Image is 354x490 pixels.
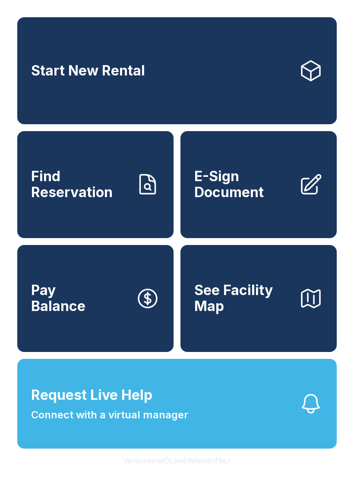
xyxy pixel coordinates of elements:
span: Find Reservation [31,169,129,200]
a: E-Sign Document [180,131,337,238]
span: Start New Rental [31,63,145,79]
button: VersionkrrefDLawElMlwz8nfSsJ [117,449,237,473]
a: Find Reservation [17,131,174,238]
a: Start New Rental [17,17,337,124]
button: See Facility Map [180,245,337,352]
span: E-Sign Document [194,169,292,200]
span: See Facility Map [194,283,292,314]
span: Connect with a virtual manager [31,407,188,423]
button: Request Live HelpConnect with a virtual manager [17,359,337,449]
span: Pay Balance [31,283,85,314]
button: PayBalance [17,245,174,352]
span: Request Live Help [31,385,152,405]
